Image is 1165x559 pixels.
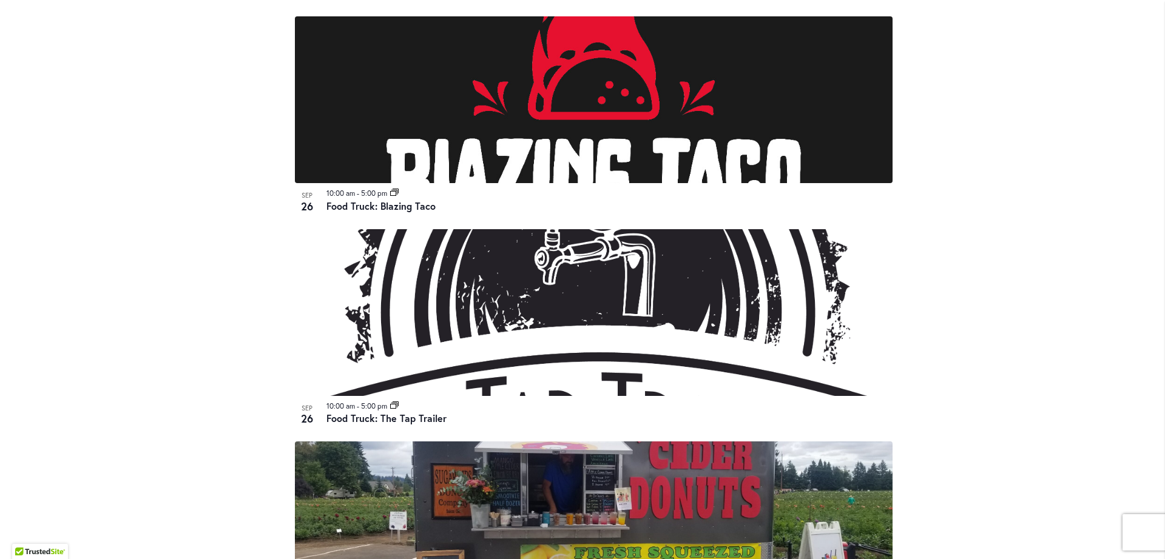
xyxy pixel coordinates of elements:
[295,198,319,215] span: 26
[326,412,447,424] a: Food Truck: The Tap Trailer
[295,410,319,427] span: 26
[361,401,387,410] time: 5:00 pm
[295,190,319,201] span: Sep
[357,401,359,410] span: -
[295,403,319,413] span: Sep
[326,189,355,198] time: 10:00 am
[295,16,893,183] img: Blazing Taco Food Truck
[361,189,387,198] time: 5:00 pm
[357,189,359,198] span: -
[295,229,893,396] img: Food Truck: The Tap Trailer
[326,401,355,410] time: 10:00 am
[326,199,436,212] a: Food Truck: Blazing Taco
